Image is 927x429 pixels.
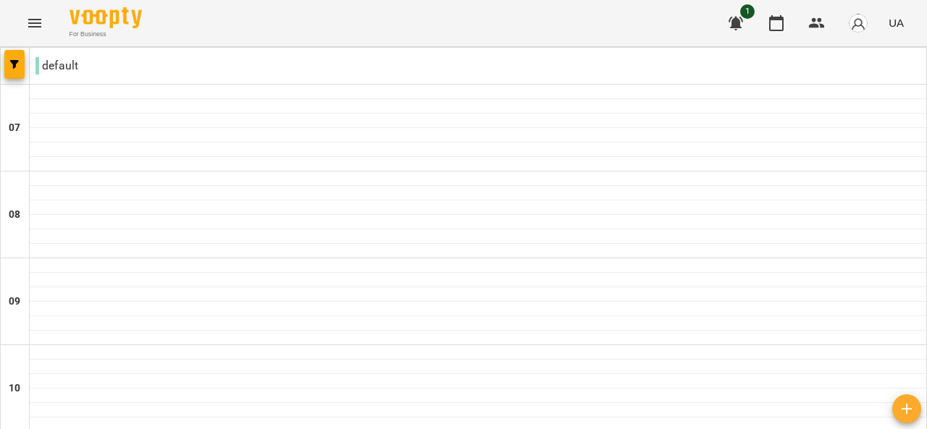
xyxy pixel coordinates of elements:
h6: 09 [9,294,20,310]
button: UA [883,9,910,36]
h6: 07 [9,120,20,136]
h6: 10 [9,381,20,396]
button: Створити урок [892,394,921,423]
img: avatar_s.png [848,13,868,33]
img: Voopty Logo [70,7,142,28]
button: Menu [17,6,52,41]
span: For Business [70,30,142,39]
p: default [35,57,78,75]
span: UA [889,15,904,30]
h6: 08 [9,207,20,223]
span: 1 [740,4,755,19]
